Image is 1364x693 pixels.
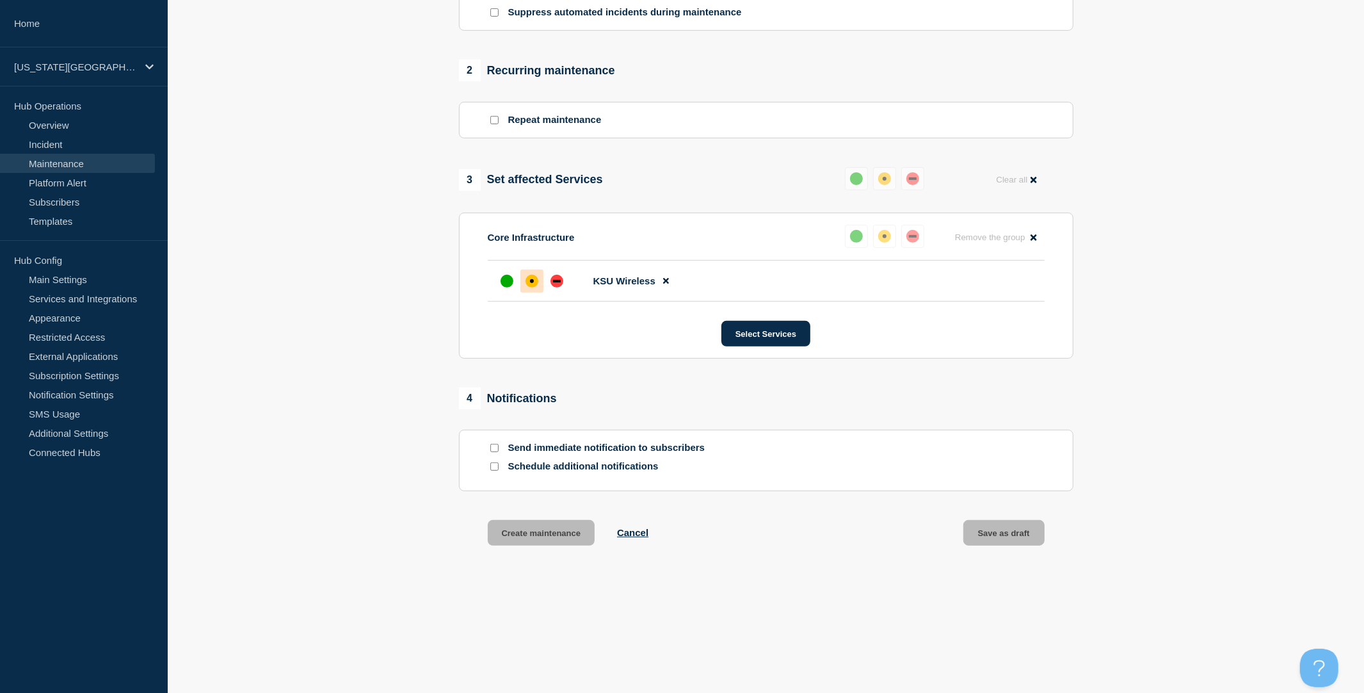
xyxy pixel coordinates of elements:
button: Create maintenance [488,520,595,546]
p: Repeat maintenance [508,114,602,126]
span: 3 [459,169,481,191]
div: down [906,172,919,185]
div: up [850,172,863,185]
p: Schedule additional notifications [508,461,713,473]
div: Recurring maintenance [459,60,615,81]
div: affected [878,230,891,243]
button: Select Services [721,321,810,346]
button: Save as draft [963,520,1045,546]
p: [US_STATE][GEOGRAPHIC_DATA] [14,61,137,72]
button: down [901,225,924,248]
span: 4 [459,387,481,409]
span: Remove the group [955,232,1025,242]
input: Repeat maintenance [490,116,499,124]
button: Remove the group [947,225,1045,250]
button: up [845,167,868,190]
input: Suppress automated incidents during maintenance [490,8,499,17]
iframe: Help Scout Beacon - Open [1300,649,1338,687]
input: Schedule additional notifications [490,462,499,471]
div: affected [526,275,538,288]
span: 2 [459,60,481,81]
button: down [901,167,924,190]
span: KSU Wireless [593,275,655,286]
button: affected [873,225,896,248]
div: affected [878,172,891,185]
p: Suppress automated incidents during maintenance [508,6,742,19]
div: up [501,275,513,288]
button: Cancel [617,527,648,538]
input: Send immediate notification to subscribers [490,444,499,452]
div: Set affected Services [459,169,603,191]
p: Core Infrastructure [488,232,575,243]
button: Clear all [988,167,1044,192]
p: Send immediate notification to subscribers [508,442,713,454]
button: up [845,225,868,248]
div: down [906,230,919,243]
button: affected [873,167,896,190]
div: Notifications [459,387,557,409]
div: down [550,275,563,288]
div: up [850,230,863,243]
